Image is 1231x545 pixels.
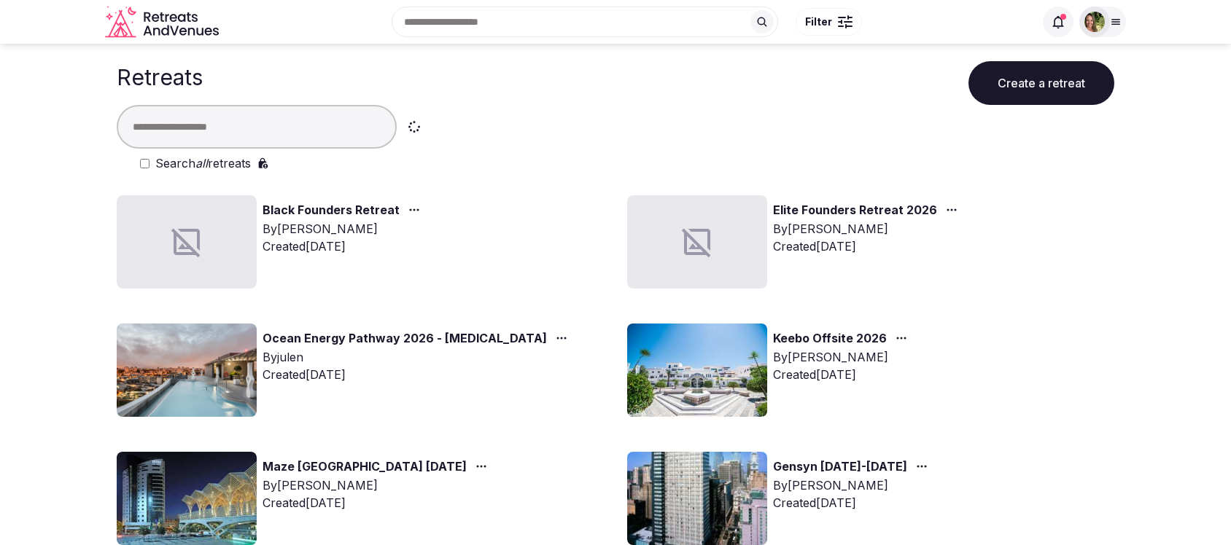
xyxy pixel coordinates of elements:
[263,329,547,348] a: Ocean Energy Pathway 2026 - [MEDICAL_DATA]
[773,458,907,477] a: Gensyn [DATE]-[DATE]
[263,458,467,477] a: Maze [GEOGRAPHIC_DATA] [DATE]
[263,238,426,255] div: Created [DATE]
[117,452,257,545] img: Top retreat image for the retreat: Maze Lisbon November 2025
[105,6,222,39] a: Visit the homepage
[627,452,767,545] img: Top retreat image for the retreat: Gensyn November 9-14, 2025
[155,154,251,172] label: Search retreats
[263,348,573,366] div: By julen
[773,366,913,383] div: Created [DATE]
[263,494,493,511] div: Created [DATE]
[263,201,400,220] a: Black Founders Retreat
[773,494,933,511] div: Created [DATE]
[773,348,913,366] div: By [PERSON_NAME]
[627,324,767,417] img: Top retreat image for the retreat: Keebo Offsite 2026
[1084,12,1105,32] img: Shay Tippie
[263,220,426,238] div: By [PERSON_NAME]
[117,324,257,417] img: Top retreat image for the retreat: Ocean Energy Pathway 2026 - Plan B
[805,15,832,29] span: Filter
[773,201,937,220] a: Elite Founders Retreat 2026
[117,64,203,90] h1: Retreats
[773,238,963,255] div: Created [DATE]
[773,220,963,238] div: By [PERSON_NAME]
[195,156,208,170] em: all
[968,61,1114,105] button: Create a retreat
[263,366,573,383] div: Created [DATE]
[796,8,862,36] button: Filter
[105,6,222,39] svg: Retreats and Venues company logo
[773,329,887,348] a: Keebo Offsite 2026
[263,477,493,494] div: By [PERSON_NAME]
[773,477,933,494] div: By [PERSON_NAME]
